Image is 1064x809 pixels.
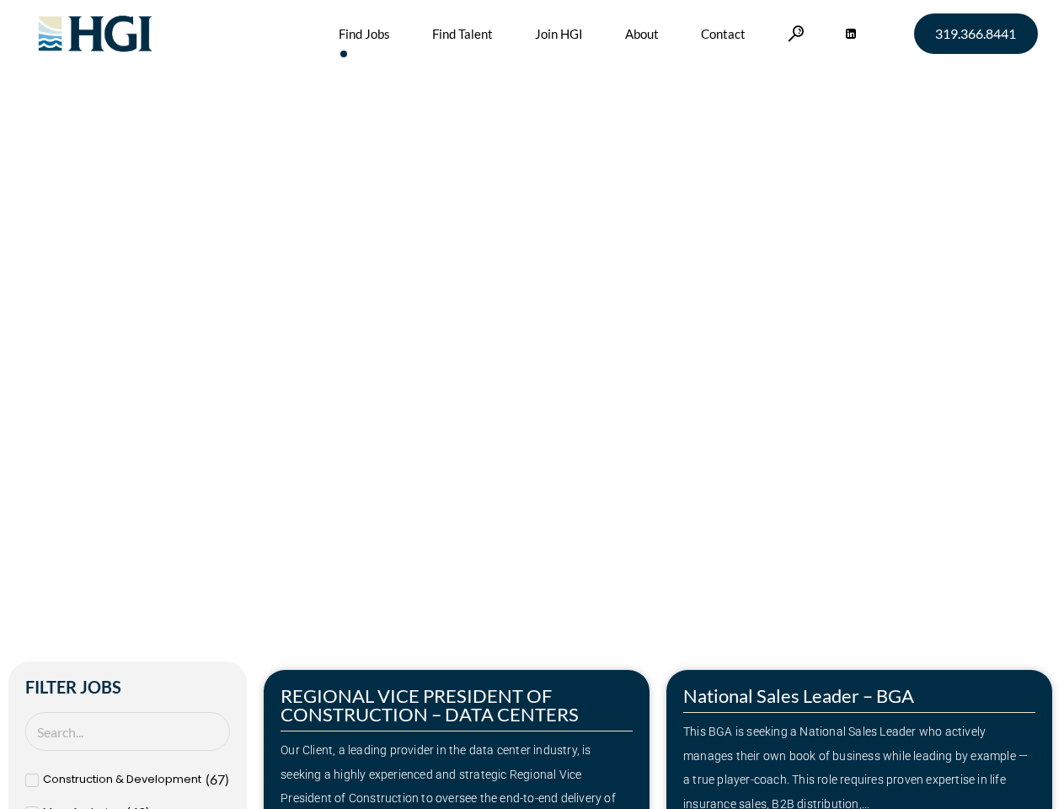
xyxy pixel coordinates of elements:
a: National Sales Leader – BGA [683,684,914,707]
span: 319.366.8441 [935,27,1016,40]
span: 67 [210,771,225,787]
span: ) [225,771,229,787]
span: » [61,340,129,356]
span: Next Move [314,261,562,317]
h2: Filter Jobs [25,678,230,695]
span: ( [206,771,210,787]
input: Search Job [25,712,230,752]
a: Search [788,25,805,41]
a: Home [61,340,96,356]
span: Jobs [102,340,129,356]
span: Make Your [61,259,304,319]
a: REGIONAL VICE PRESIDENT OF CONSTRUCTION – DATA CENTERS [281,684,579,726]
span: Construction & Development [43,768,201,792]
a: 319.366.8441 [914,13,1038,54]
